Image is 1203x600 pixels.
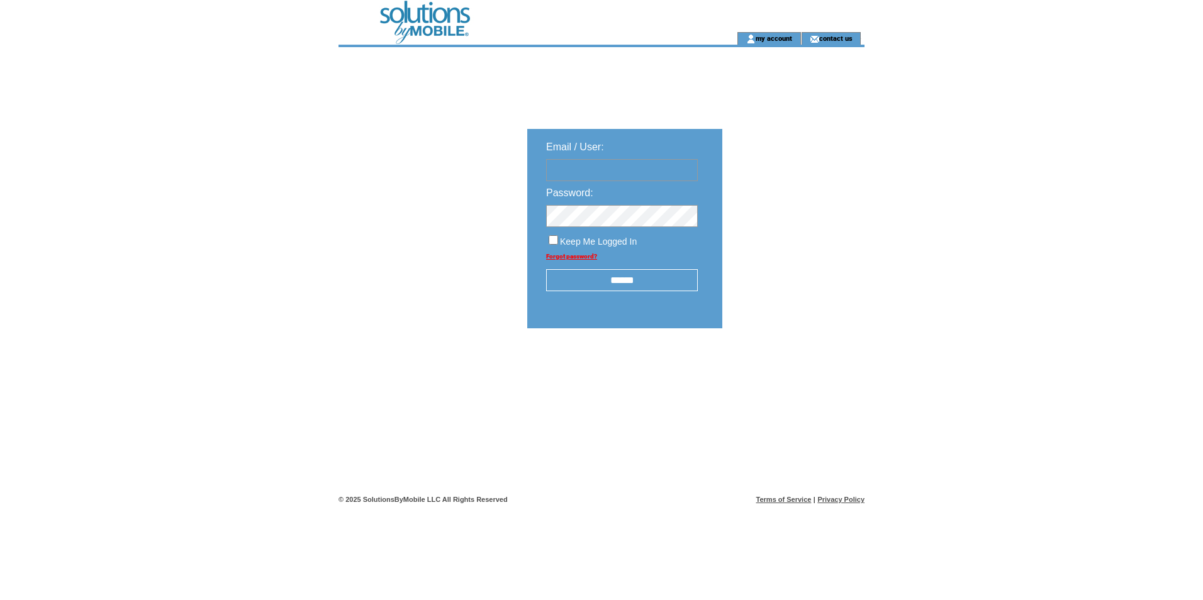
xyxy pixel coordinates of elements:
[560,236,637,247] span: Keep Me Logged In
[546,253,597,260] a: Forgot password?
[810,34,819,44] img: contact_us_icon.gif;jsessionid=FCB6B8142DB2886F495979389C35B8C2
[746,34,756,44] img: account_icon.gif;jsessionid=FCB6B8142DB2886F495979389C35B8C2
[756,34,792,42] a: my account
[756,496,812,503] a: Terms of Service
[759,360,822,375] img: transparent.png;jsessionid=FCB6B8142DB2886F495979389C35B8C2
[546,142,604,152] span: Email / User:
[546,187,593,198] span: Password:
[814,496,815,503] span: |
[819,34,853,42] a: contact us
[817,496,864,503] a: Privacy Policy
[339,496,508,503] span: © 2025 SolutionsByMobile LLC All Rights Reserved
